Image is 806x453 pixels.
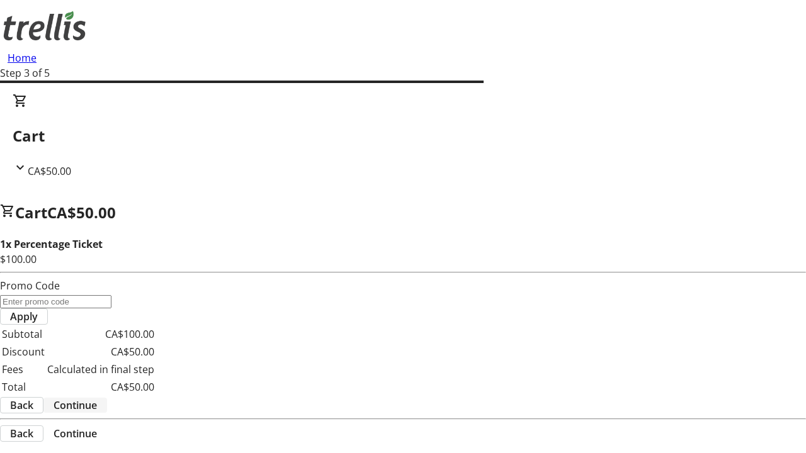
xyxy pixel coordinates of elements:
[1,379,45,395] td: Total
[47,326,155,342] td: CA$100.00
[43,398,107,413] button: Continue
[13,125,793,147] h2: Cart
[1,326,45,342] td: Subtotal
[10,398,33,413] span: Back
[54,426,97,441] span: Continue
[47,202,116,223] span: CA$50.00
[54,398,97,413] span: Continue
[10,426,33,441] span: Back
[15,202,47,223] span: Cart
[47,344,155,360] td: CA$50.00
[47,379,155,395] td: CA$50.00
[43,426,107,441] button: Continue
[13,93,793,179] div: CartCA$50.00
[28,164,71,178] span: CA$50.00
[10,309,38,324] span: Apply
[1,344,45,360] td: Discount
[1,361,45,377] td: Fees
[47,361,155,377] td: Calculated in final step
